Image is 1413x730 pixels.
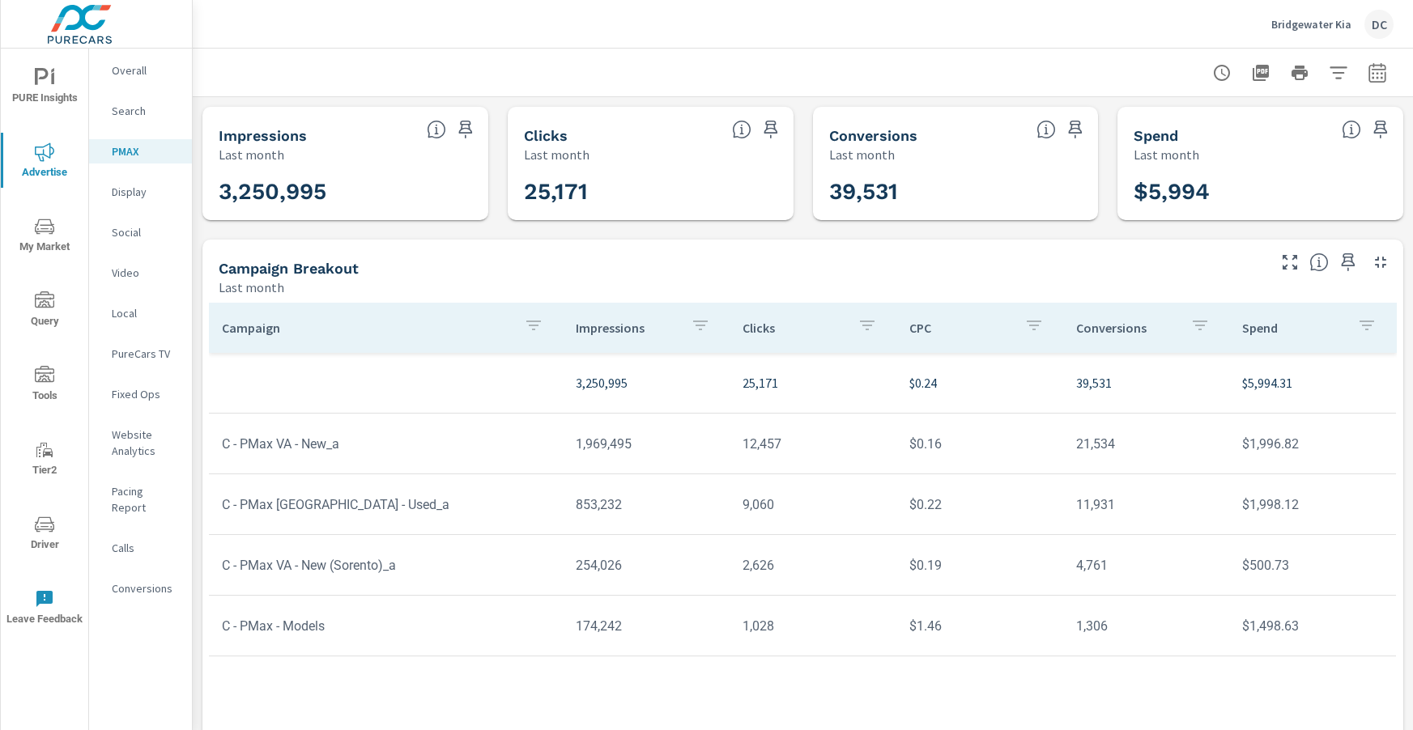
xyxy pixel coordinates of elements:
span: My Market [6,217,83,257]
div: DC [1364,10,1394,39]
p: PureCars TV [112,346,179,362]
td: 2,626 [730,545,896,586]
td: C - PMax VA - New_a [209,423,563,465]
p: PMAX [112,143,179,159]
span: Total Conversions include Actions, Leads and Unmapped. [1036,120,1056,139]
h3: 39,531 [829,178,1083,206]
p: 3,250,995 [576,373,717,393]
div: PureCars TV [89,342,192,366]
td: $1,996.82 [1229,423,1396,465]
p: Spend [1242,320,1344,336]
p: Website Analytics [112,427,179,459]
td: $1,998.12 [1229,484,1396,525]
button: Minimize Widget [1368,249,1394,275]
p: Last month [219,145,284,164]
h5: Campaign Breakout [219,260,359,277]
p: Bridgewater Kia [1271,17,1351,32]
span: Tools [6,366,83,405]
span: Driver [6,515,83,554]
div: Video [89,261,192,285]
p: Conversions [1076,320,1178,336]
span: Save this to your personalized report [1335,249,1361,275]
h5: Clicks [524,127,568,144]
p: 39,531 [1076,373,1217,393]
td: C - PMax [GEOGRAPHIC_DATA] - Used_a [209,484,563,525]
h5: Spend [1134,127,1178,144]
div: nav menu [1,49,88,644]
span: The number of times an ad was clicked by a consumer. [732,120,751,139]
p: Conversions [112,580,179,596]
td: 4,761 [1063,545,1230,586]
td: 1,306 [1063,605,1230,647]
h3: 25,171 [524,178,777,206]
p: Display [112,184,179,200]
span: Tier2 [6,440,83,480]
span: This is a summary of PMAX performance results by campaign. Each column can be sorted. [1309,253,1329,272]
p: Last month [524,145,589,164]
div: Display [89,180,192,204]
td: C - PMax VA - New (Sorento)_a [209,545,563,586]
p: Search [112,103,179,119]
p: Social [112,224,179,240]
p: Calls [112,540,179,556]
p: Impressions [576,320,678,336]
p: Video [112,265,179,281]
p: Overall [112,62,179,79]
td: 9,060 [730,484,896,525]
td: 12,457 [730,423,896,465]
p: Campaign [222,320,511,336]
div: Local [89,301,192,325]
h5: Conversions [829,127,917,144]
div: Calls [89,536,192,560]
span: Save this to your personalized report [453,117,479,142]
td: $500.73 [1229,545,1396,586]
button: Apply Filters [1322,57,1355,89]
td: $1.46 [896,605,1063,647]
td: C - PMax - Models [209,605,563,647]
h3: 3,250,995 [219,178,472,206]
button: Make Fullscreen [1277,249,1303,275]
div: PMAX [89,139,192,163]
button: Print Report [1283,57,1316,89]
p: Fixed Ops [112,386,179,402]
span: Leave Feedback [6,589,83,629]
td: 853,232 [563,484,730,525]
div: Social [89,220,192,244]
td: 174,242 [563,605,730,647]
p: 25,171 [743,373,883,393]
p: Last month [1134,145,1199,164]
h3: $5,994 [1134,178,1387,206]
p: $0.24 [909,373,1050,393]
p: Last month [219,278,284,297]
p: $5,994.31 [1242,373,1383,393]
h5: Impressions [219,127,307,144]
span: Advertise [6,142,83,182]
button: "Export Report to PDF" [1245,57,1277,89]
span: Save this to your personalized report [1062,117,1088,142]
div: Overall [89,58,192,83]
span: Save this to your personalized report [1368,117,1394,142]
p: Clicks [743,320,845,336]
span: Save this to your personalized report [758,117,784,142]
td: 21,534 [1063,423,1230,465]
span: PURE Insights [6,68,83,108]
span: The number of times an ad was shown on your behalf. [427,120,446,139]
p: Local [112,305,179,321]
p: CPC [909,320,1011,336]
td: $0.22 [896,484,1063,525]
td: $0.16 [896,423,1063,465]
p: Last month [829,145,895,164]
span: The amount of money spent on advertising during the period. [1342,120,1361,139]
div: Website Analytics [89,422,192,463]
td: 1,028 [730,605,896,647]
button: Select Date Range [1361,57,1394,89]
div: Pacing Report [89,479,192,520]
td: 11,931 [1063,484,1230,525]
td: 1,969,495 [563,423,730,465]
div: Fixed Ops [89,382,192,406]
p: Pacing Report [112,483,179,516]
td: $1,498.63 [1229,605,1396,647]
div: Conversions [89,576,192,601]
td: 254,026 [563,545,730,586]
div: Search [89,99,192,123]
